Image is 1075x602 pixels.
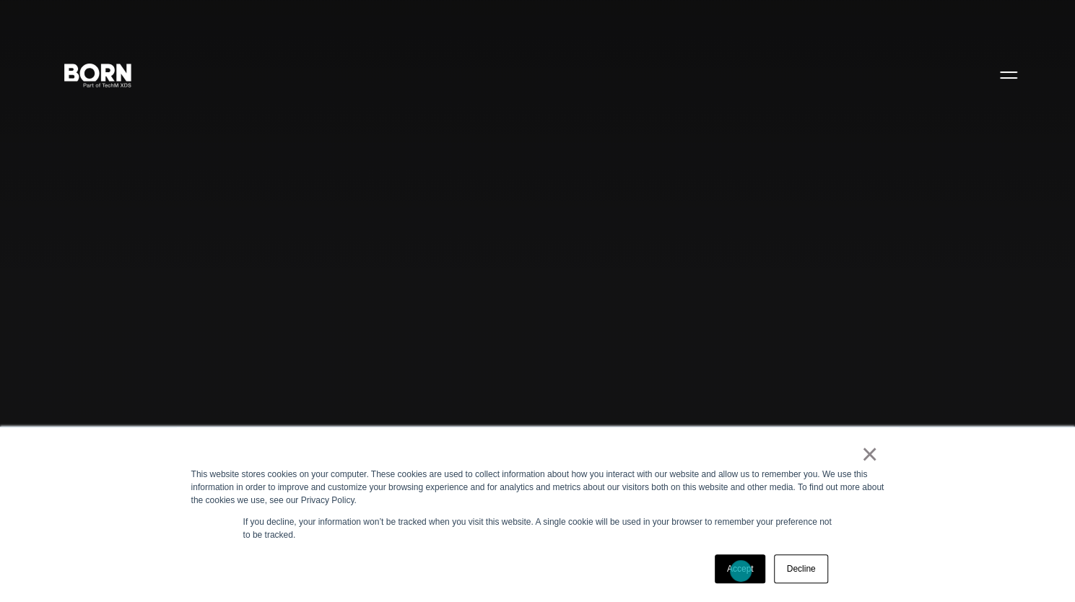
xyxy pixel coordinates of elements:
[774,554,827,583] a: Decline
[861,448,879,461] a: ×
[991,59,1026,90] button: Open
[191,468,884,507] div: This website stores cookies on your computer. These cookies are used to collect information about...
[715,554,766,583] a: Accept
[243,515,832,541] p: If you decline, your information won’t be tracked when you visit this website. A single cookie wi...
